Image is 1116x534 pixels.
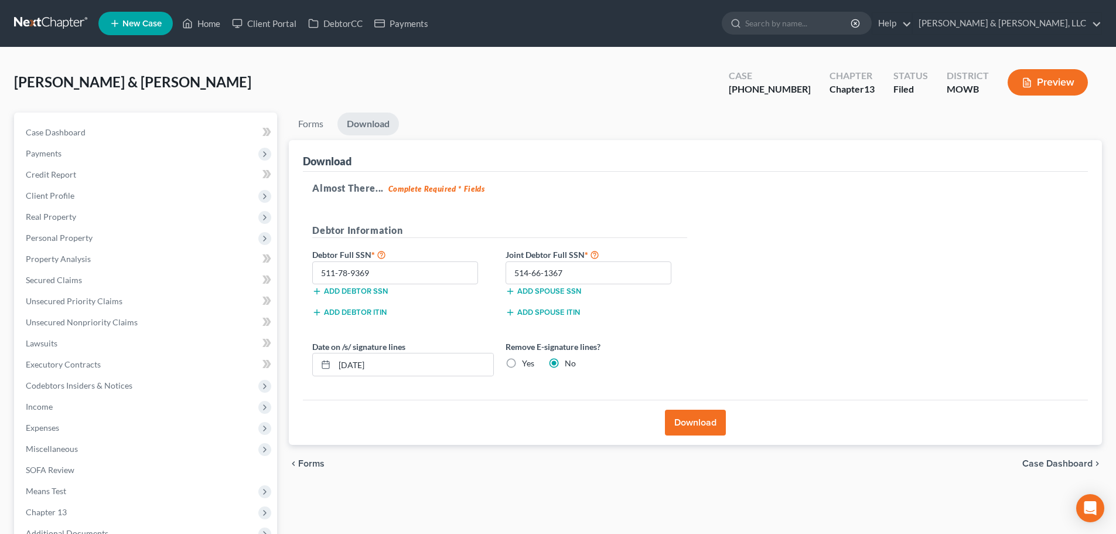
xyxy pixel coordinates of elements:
[893,69,928,83] div: Status
[302,13,368,34] a: DebtorCC
[729,83,811,96] div: [PHONE_NUMBER]
[16,460,277,481] a: SOFA Review
[122,19,162,28] span: New Case
[26,359,101,369] span: Executory Contracts
[506,261,671,285] input: XXX-XX-XXXX
[26,423,59,433] span: Expenses
[26,296,122,306] span: Unsecured Priority Claims
[26,402,53,411] span: Income
[26,212,76,222] span: Real Property
[893,83,928,96] div: Filed
[312,287,388,296] button: Add debtor SSN
[947,83,989,96] div: MOWB
[298,459,325,468] span: Forms
[26,148,62,158] span: Payments
[565,358,576,369] label: No
[16,164,277,185] a: Credit Report
[303,154,351,168] div: Download
[1022,459,1102,468] a: Case Dashboard chevron_right
[506,287,581,296] button: Add spouse SSN
[1022,459,1093,468] span: Case Dashboard
[26,254,91,264] span: Property Analysis
[522,358,534,369] label: Yes
[306,247,500,261] label: Debtor Full SSN
[1093,459,1102,468] i: chevron_right
[26,338,57,348] span: Lawsuits
[26,169,76,179] span: Credit Report
[16,333,277,354] a: Lawsuits
[500,247,693,261] label: Joint Debtor Full SSN
[289,459,340,468] button: chevron_left Forms
[16,249,277,270] a: Property Analysis
[312,181,1079,195] h5: Almost There...
[745,12,852,34] input: Search by name...
[26,465,74,475] span: SOFA Review
[1008,69,1088,96] button: Preview
[16,270,277,291] a: Secured Claims
[1076,494,1104,522] div: Open Intercom Messenger
[26,317,138,327] span: Unsecured Nonpriority Claims
[312,341,405,353] label: Date on /s/ signature lines
[16,122,277,143] a: Case Dashboard
[337,113,399,135] a: Download
[226,13,302,34] a: Client Portal
[26,486,66,496] span: Means Test
[830,69,875,83] div: Chapter
[864,83,875,94] span: 13
[335,353,493,376] input: MM/DD/YYYY
[729,69,811,83] div: Case
[26,275,82,285] span: Secured Claims
[947,69,989,83] div: District
[16,291,277,312] a: Unsecured Priority Claims
[665,410,726,436] button: Download
[26,444,78,454] span: Miscellaneous
[26,507,67,517] span: Chapter 13
[16,354,277,375] a: Executory Contracts
[312,223,687,238] h5: Debtor Information
[388,184,485,193] strong: Complete Required * Fields
[830,83,875,96] div: Chapter
[368,13,434,34] a: Payments
[16,312,277,333] a: Unsecured Nonpriority Claims
[176,13,226,34] a: Home
[14,73,251,90] span: [PERSON_NAME] & [PERSON_NAME]
[872,13,912,34] a: Help
[506,341,687,353] label: Remove E-signature lines?
[312,308,387,317] button: Add debtor ITIN
[913,13,1101,34] a: [PERSON_NAME] & [PERSON_NAME], LLC
[506,308,580,317] button: Add spouse ITIN
[26,380,132,390] span: Codebtors Insiders & Notices
[312,261,478,285] input: XXX-XX-XXXX
[26,127,86,137] span: Case Dashboard
[289,459,298,468] i: chevron_left
[26,233,93,243] span: Personal Property
[289,113,333,135] a: Forms
[26,191,74,200] span: Client Profile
